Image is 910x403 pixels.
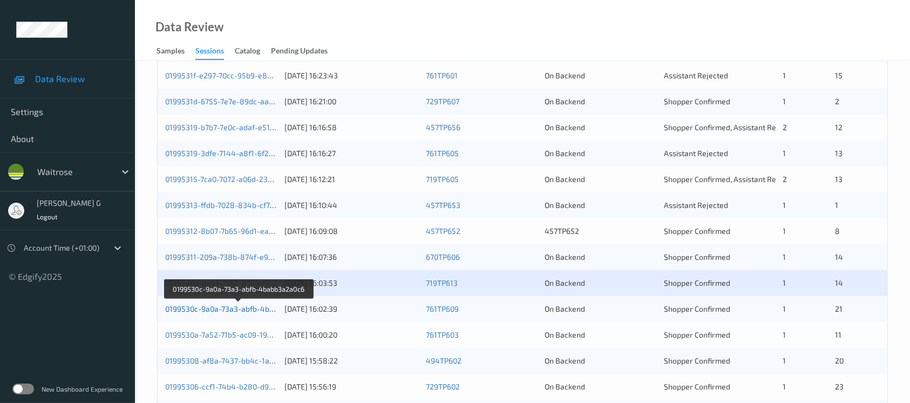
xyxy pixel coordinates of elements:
span: 1 [835,200,838,210]
span: 11 [835,330,841,339]
span: Shopper Confirmed [664,97,730,106]
span: Assistant Rejected [664,149,728,158]
div: [DATE] 16:16:27 [284,148,418,159]
a: 0199531f-e297-70cc-95b9-e8457089a7cd [165,71,310,80]
span: 1 [783,200,786,210]
div: [DATE] 15:58:22 [284,355,418,366]
span: 21 [835,304,843,313]
span: 14 [835,278,843,287]
div: On Backend [545,381,656,392]
span: 1 [783,149,786,158]
span: Assistant Rejected [664,71,728,80]
a: 01995312-8b07-7b65-96d1-ea069240bc12 [165,226,311,236]
span: Shopper Confirmed [664,278,730,287]
span: 13 [835,149,843,158]
div: On Backend [545,70,656,81]
span: Assistant Rejected [664,200,728,210]
div: Pending Updates [271,45,328,59]
span: Shopper Confirmed [664,330,730,339]
div: On Backend [545,330,656,340]
span: 1 [783,278,786,287]
div: [DATE] 16:03:53 [284,278,418,288]
a: 729TP607 [426,97,459,106]
div: [DATE] 16:00:20 [284,330,418,340]
a: 761TP605 [426,149,459,158]
a: Samples [157,44,195,59]
a: 457TP653 [426,200,460,210]
div: On Backend [545,278,656,288]
span: 2 [783,174,787,184]
div: On Backend [545,252,656,263]
div: Catalog [235,45,260,59]
div: [DATE] 16:12:21 [284,174,418,185]
a: 719TP605 [426,174,459,184]
span: 1 [783,226,786,236]
span: 1 [783,252,786,261]
span: 8 [835,226,840,236]
span: Shopper Confirmed, Assistant Rejected [664,174,798,184]
span: 1 [783,97,786,106]
div: On Backend [545,122,656,133]
div: On Backend [545,96,656,107]
div: 457TP652 [545,226,656,237]
a: 494TP602 [426,356,461,365]
span: 2 [783,123,787,132]
div: On Backend [545,148,656,159]
span: 14 [835,252,843,261]
a: Catalog [235,44,271,59]
a: 457TP652 [426,226,460,236]
span: Shopper Confirmed [664,356,730,365]
a: 01995308-af8a-7437-bb4c-1aaec780d1b3 [165,356,311,365]
a: 01995313-ffdb-7028-834b-cf710864d809 [165,200,309,210]
a: 457TP656 [426,123,460,132]
span: 13 [835,174,843,184]
span: 1 [783,382,786,391]
div: [DATE] 16:16:58 [284,122,418,133]
span: Shopper Confirmed [664,252,730,261]
div: [DATE] 16:10:44 [284,200,418,211]
span: 2 [835,97,839,106]
a: 01995319-3dfe-7144-a8f1-6f26a0ea2b41 [165,149,307,158]
span: 1 [783,304,786,313]
a: 0199530d-ba93-7562-879d-f96d5799efcf [165,278,308,287]
a: 729TP602 [426,382,460,391]
span: Shopper Confirmed [664,226,730,236]
div: On Backend [545,174,656,185]
span: 20 [835,356,844,365]
a: 670TP606 [426,252,460,261]
div: Sessions [195,45,224,60]
a: Sessions [195,44,235,60]
div: [DATE] 16:23:43 [284,70,418,81]
div: Samples [157,45,185,59]
a: 01995306-ccf1-74b4-b280-d943a8185288 [165,382,314,391]
a: 761TP609 [426,304,459,313]
a: 0199531d-6755-7e7e-89dc-aab2dab6577d [165,97,311,106]
span: Shopper Confirmed [664,382,730,391]
span: Shopper Confirmed, Assistant Rejected [664,123,798,132]
span: Shopper Confirmed [664,304,730,313]
a: 0199530c-9a0a-73a3-abfb-4babb3a2a0c6 [165,304,312,313]
span: 1 [783,356,786,365]
a: 761TP603 [426,330,459,339]
div: On Backend [545,355,656,366]
span: 23 [835,382,844,391]
a: 01995315-7ca0-7072-a06d-23c2f44dbcf8 [165,174,308,184]
span: 12 [835,123,843,132]
div: [DATE] 16:02:39 [284,304,418,314]
a: 01995319-b7b7-7e0c-adaf-e51b4e1c288a [165,123,309,132]
div: [DATE] 16:21:00 [284,96,418,107]
div: On Backend [545,200,656,211]
a: 01995311-209a-738b-874f-e95531131be7 [165,252,308,261]
a: 761TP601 [426,71,458,80]
div: [DATE] 15:56:19 [284,381,418,392]
span: 15 [835,71,843,80]
a: 719TP613 [426,278,458,287]
a: 0199530a-7a52-71b5-ac09-197adeebf02f [165,330,307,339]
div: [DATE] 16:07:36 [284,252,418,263]
div: Data Review [155,22,223,32]
a: Pending Updates [271,44,338,59]
span: 1 [783,330,786,339]
span: 1 [783,71,786,80]
div: On Backend [545,304,656,314]
div: [DATE] 16:09:08 [284,226,418,237]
